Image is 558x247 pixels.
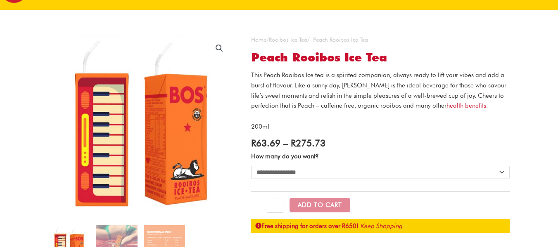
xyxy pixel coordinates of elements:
[251,36,266,43] a: Home
[291,137,325,148] bdi: 275.73
[251,137,256,148] span: R
[269,36,307,43] a: Rooibos Ice Tea
[251,137,280,148] bdi: 63.69
[290,198,350,212] button: Add to Cart
[267,198,283,213] input: Product quantity
[255,222,359,230] strong: Free shipping for orders over R650!
[251,122,510,132] p: 200ml
[251,51,510,65] h1: Peach Rooibos Ice Tea
[291,137,296,148] span: R
[251,35,510,45] nav: Breadcrumb
[360,222,402,230] a: Keep Shopping
[283,137,288,148] span: –
[446,102,488,109] a: health benefits.
[251,153,319,160] label: How many do you want?
[251,70,510,111] p: This Peach Rooibos Ice tea is a spirited companion, always ready to lift your vibes and add a bur...
[212,41,227,56] a: View full-screen image gallery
